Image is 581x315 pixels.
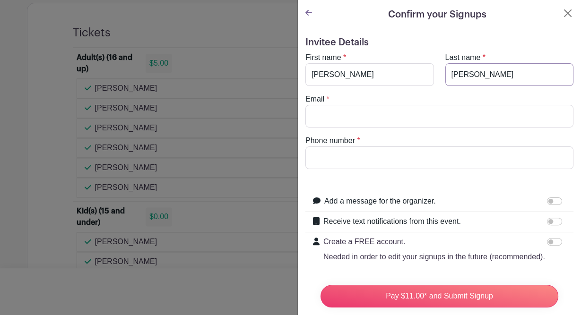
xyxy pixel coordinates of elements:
label: Receive text notifications from this event. [323,216,461,227]
label: Add a message for the organizer. [324,196,436,207]
label: Phone number [305,135,355,146]
h5: Confirm your Signups [388,8,486,22]
p: Create a FREE account. [323,236,545,247]
label: Email [305,94,324,105]
label: First name [305,52,341,63]
label: Last name [445,52,481,63]
button: Close [562,8,573,19]
input: Pay $11.00* and Submit Signup [321,285,558,307]
p: Needed in order to edit your signups in the future (recommended). [323,251,545,263]
h5: Invitee Details [305,37,573,48]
